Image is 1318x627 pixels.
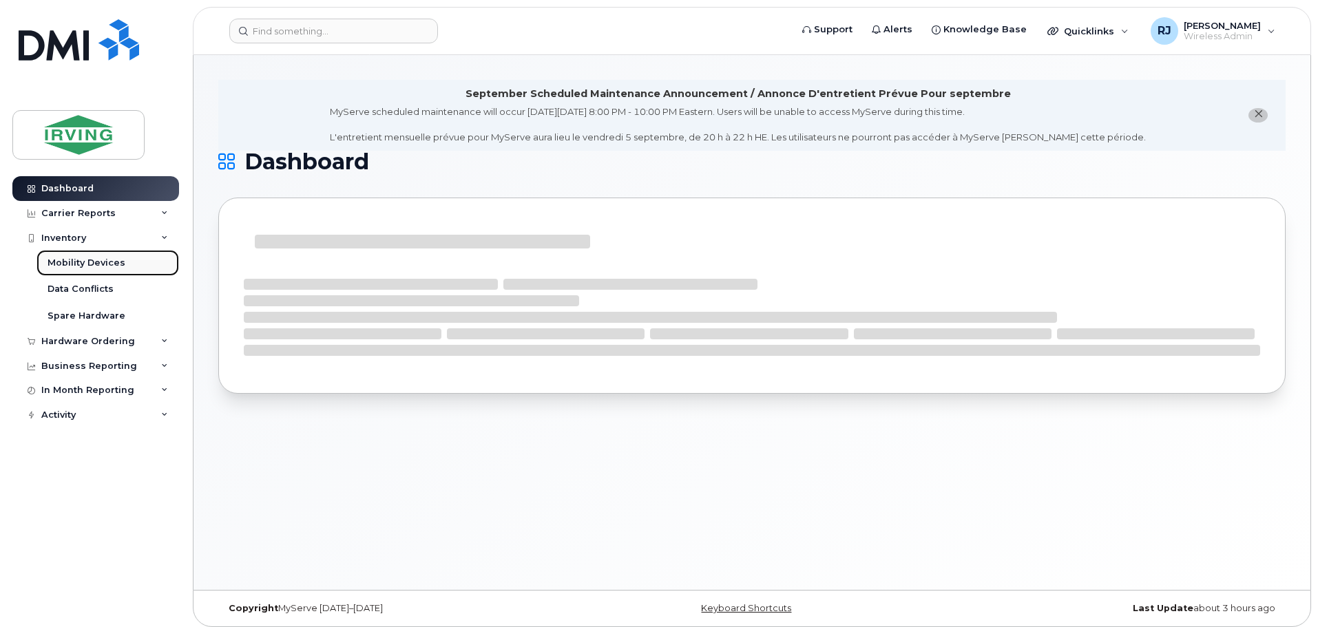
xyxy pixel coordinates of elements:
[244,151,369,172] span: Dashboard
[466,87,1011,101] div: September Scheduled Maintenance Announcement / Annonce D'entretient Prévue Pour septembre
[701,603,791,613] a: Keyboard Shortcuts
[1133,603,1193,613] strong: Last Update
[229,603,278,613] strong: Copyright
[218,603,574,614] div: MyServe [DATE]–[DATE]
[330,105,1146,144] div: MyServe scheduled maintenance will occur [DATE][DATE] 8:00 PM - 10:00 PM Eastern. Users will be u...
[930,603,1286,614] div: about 3 hours ago
[1248,108,1268,123] button: close notification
